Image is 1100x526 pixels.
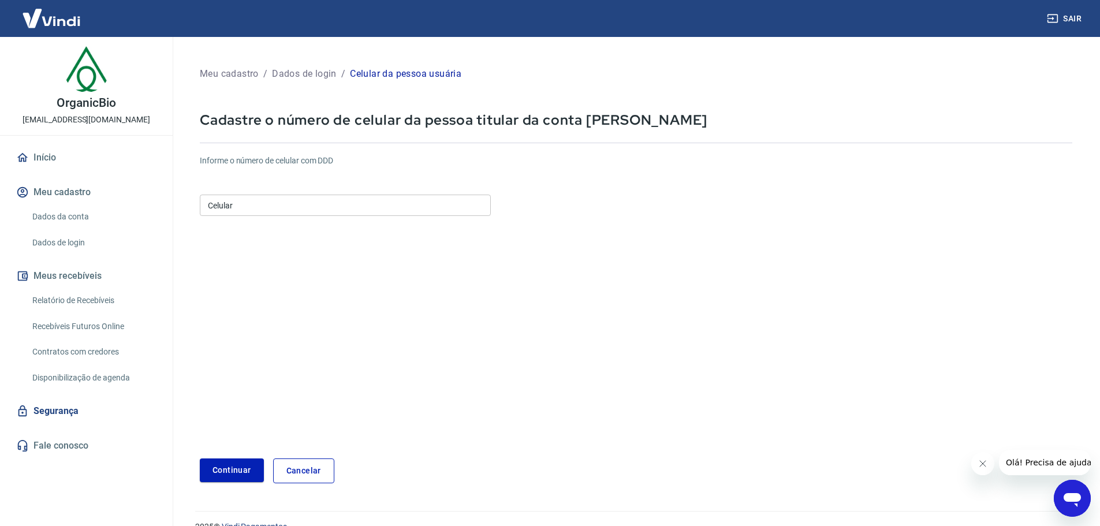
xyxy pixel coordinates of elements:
[200,111,1072,129] p: Cadastre o número de celular da pessoa titular da conta [PERSON_NAME]
[14,433,159,458] a: Fale conosco
[28,289,159,312] a: Relatório de Recebíveis
[1045,8,1086,29] button: Sair
[200,458,264,482] button: Continuar
[263,67,267,81] p: /
[14,180,159,205] button: Meu cadastro
[28,205,159,229] a: Dados da conta
[272,67,337,81] p: Dados de login
[28,231,159,255] a: Dados de login
[7,8,97,17] span: Olá! Precisa de ajuda?
[14,145,159,170] a: Início
[14,1,89,36] img: Vindi
[23,114,150,126] p: [EMAIL_ADDRESS][DOMAIN_NAME]
[1054,480,1091,517] iframe: Botão para abrir a janela de mensagens
[28,340,159,364] a: Contratos com credores
[64,46,110,92] img: dd43c00c-1ab9-4d59-a4a8-78ceeac8d236.jpeg
[971,452,994,475] iframe: Fechar mensagem
[14,398,159,424] a: Segurança
[57,97,116,109] p: OrganicBio
[28,366,159,390] a: Disponibilização de agenda
[14,263,159,289] button: Meus recebíveis
[273,458,334,483] a: Cancelar
[350,67,461,81] p: Celular da pessoa usuária
[999,450,1091,475] iframe: Mensagem da empresa
[200,67,259,81] p: Meu cadastro
[28,315,159,338] a: Recebíveis Futuros Online
[341,67,345,81] p: /
[200,155,1072,167] h6: Informe o número de celular com DDD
